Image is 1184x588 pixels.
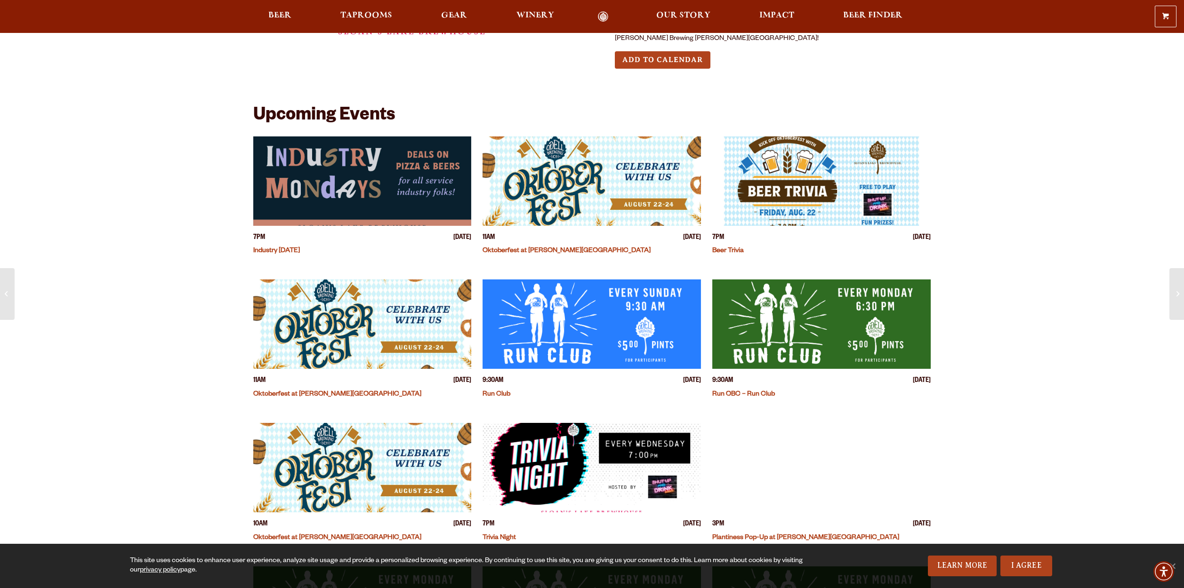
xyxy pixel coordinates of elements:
a: Beer [262,11,298,22]
span: [DATE] [683,376,701,386]
span: [DATE] [913,233,931,243]
a: Learn More [928,556,997,576]
span: [DATE] [913,376,931,386]
span: 11AM [483,233,495,243]
div: This site uses cookies to enhance user experience, analyze site usage and provide a personalized ... [130,556,812,575]
span: 10AM [253,520,267,530]
a: Run OBC – Run Club [712,391,775,398]
a: Plantiness Pop-Up at [PERSON_NAME][GEOGRAPHIC_DATA] [712,534,899,542]
a: Industry [DATE] [253,247,300,255]
a: View event details [712,136,931,226]
button: Add to Calendar [615,51,710,69]
a: privacy policy [140,567,180,574]
span: 3PM [712,520,724,530]
span: 7PM [483,520,494,530]
a: Beer Trivia [712,247,744,255]
a: Gear [435,11,473,22]
span: 9:30AM [712,376,733,386]
a: View event details [712,423,931,512]
a: View event details [483,136,701,226]
span: [DATE] [453,376,471,386]
a: Oktoberfest at [PERSON_NAME][GEOGRAPHIC_DATA] [253,534,421,542]
a: Beer Finder [837,11,909,22]
span: [DATE] [453,233,471,243]
a: Impact [753,11,800,22]
a: View event details [712,279,931,369]
a: Run Club [483,391,510,398]
span: [DATE] [683,233,701,243]
span: [DATE] [683,520,701,530]
span: Our Story [656,12,710,19]
span: Gear [441,12,467,19]
a: View event details [483,423,701,512]
span: 7PM [712,233,724,243]
span: Taprooms [340,12,392,19]
span: [DATE] [913,520,931,530]
span: 9:30AM [483,376,503,386]
a: Oktoberfest at [PERSON_NAME][GEOGRAPHIC_DATA] [253,391,421,398]
span: 11AM [253,376,266,386]
a: Our Story [650,11,717,22]
span: Beer [268,12,291,19]
span: Beer Finder [843,12,902,19]
span: 7PM [253,233,265,243]
a: View event details [253,423,472,512]
a: Odell Home [586,11,621,22]
a: Taprooms [334,11,398,22]
span: [DATE] [453,520,471,530]
h2: Upcoming Events [253,106,395,127]
span: Impact [759,12,794,19]
a: Winery [510,11,560,22]
a: Oktoberfest at [PERSON_NAME][GEOGRAPHIC_DATA] [483,247,651,255]
a: View event details [253,279,472,369]
a: Trivia Night [483,534,516,542]
a: I Agree [1000,556,1052,576]
a: View event details [483,279,701,369]
div: Accessibility Menu [1153,561,1174,582]
a: View event details [253,136,472,226]
span: Winery [516,12,554,19]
